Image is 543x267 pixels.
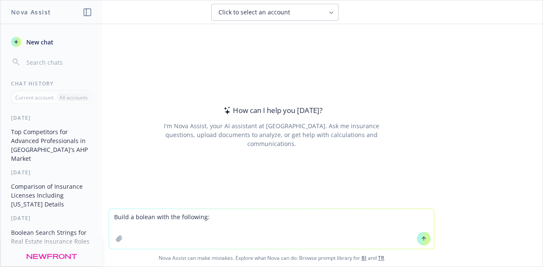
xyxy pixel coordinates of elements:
[211,4,339,21] button: Click to select an account
[221,105,322,116] div: How can I help you [DATE]?
[378,254,384,261] a: TR
[1,80,102,87] div: Chat History
[8,125,95,165] button: Top Competitors for Advanced Professionals in [GEOGRAPHIC_DATA]'s AHP Market
[109,209,434,249] textarea: Build a bolean with the following:
[4,249,539,267] span: Nova Assist can make mistakes. Explore what Nova can do: Browse prompt library for and
[8,179,95,211] button: Comparison of Insurance Licenses Including [US_STATE] Details
[25,56,92,68] input: Search chats
[25,38,53,47] span: New chat
[1,215,102,222] div: [DATE]
[11,8,51,17] h1: Nova Assist
[361,254,367,261] a: BI
[1,169,102,176] div: [DATE]
[15,94,53,101] p: Current account
[218,8,290,17] span: Click to select an account
[8,34,95,50] button: New chat
[152,121,391,148] div: I'm Nova Assist, your AI assistant at [GEOGRAPHIC_DATA]. Ask me insurance questions, upload docum...
[1,114,102,121] div: [DATE]
[59,94,88,101] p: All accounts
[8,226,95,248] button: Boolean Search Strings for Real Estate Insurance Roles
